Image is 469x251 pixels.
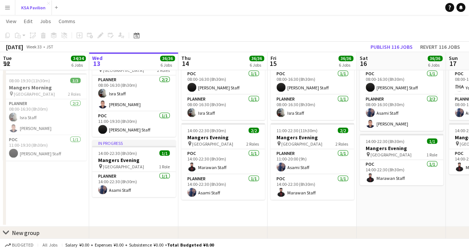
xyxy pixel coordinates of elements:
span: 11:00-22:30 (11h30m) [276,127,318,133]
h3: Mangers Evening [360,144,443,151]
div: 6 Jobs [71,62,85,67]
app-card-role: Planner1/108:00-16:30 (8h30m)Isra Staff [181,95,265,120]
span: View [6,18,16,25]
button: Budgeted [4,241,35,249]
div: [DATE] [6,43,23,51]
button: KSA Pavilion [15,0,52,15]
span: Fri [271,55,276,61]
app-job-card: 14:00-22:30 (8h30m)2/2Mangers Evening [GEOGRAPHIC_DATA]2 RolesPOC1/114:00-22:30 (8h30m)Marawan St... [181,123,265,200]
span: Thu [181,55,191,61]
span: 36/36 [249,55,264,61]
span: 16 [359,59,368,67]
a: View [3,16,19,26]
div: JST [46,44,53,50]
span: 2 Roles [246,141,259,146]
span: All jobs [41,242,59,248]
span: 36/36 [338,55,353,61]
span: Jobs [40,18,51,25]
span: 34/34 [71,55,86,61]
app-card-role: POC1/108:00-16:30 (8h30m)[PERSON_NAME] Staff [271,69,354,95]
app-job-card: Updated08:00-19:30 (11h30m)3/3Mangers Morning [GEOGRAPHIC_DATA]2 RolesPlanner2/208:00-16:30 (8h30... [92,43,176,137]
span: 14:00-22:30 (8h30m) [98,150,137,156]
app-job-card: 08:00-19:30 (11h30m)3/3Mangers Morning [GEOGRAPHIC_DATA]2 RolesPlanner2/208:00-16:30 (8h30m)Isra ... [3,73,87,161]
app-card-role: POC1/108:00-16:30 (8h30m)[PERSON_NAME] Staff [181,69,265,95]
span: 14:00-22:30 (8h30m) [187,127,226,133]
span: [GEOGRAPHIC_DATA] [103,163,144,169]
button: Publish 116 jobs [368,42,416,52]
h3: Mangers Evening [271,134,354,140]
app-card-role: POC1/114:00-22:30 (8h30m)Marawan Staff [360,160,443,185]
app-card-role: Planner2/208:00-16:30 (8h30m)Isra Staff[PERSON_NAME] [92,75,176,111]
span: 1 Role [426,152,437,157]
app-card-role: POC1/111:00-19:30 (8h30m)[PERSON_NAME] Staff [3,135,87,161]
span: Week 33 [25,44,43,50]
span: Tue [3,55,12,61]
app-card-role: Planner1/114:00-22:30 (8h30m)Asami Staff [181,174,265,200]
span: 36/36 [160,55,175,61]
div: 6 Jobs [339,62,353,67]
button: Revert 116 jobs [417,42,463,52]
span: [GEOGRAPHIC_DATA] [14,91,55,96]
span: [GEOGRAPHIC_DATA] [281,141,322,146]
span: 2/2 [338,127,348,133]
div: Salary ¥0.00 + Expenses ¥0.00 + Subsistence ¥0.00 = [65,242,214,248]
div: 6 Jobs [428,62,442,67]
div: 6 Jobs [160,62,175,67]
span: Wed [92,55,103,61]
span: 1/1 [427,138,437,144]
div: In progress [92,140,176,146]
app-card-role: POC1/111:00-19:30 (8h30m)[PERSON_NAME] Staff [92,111,176,137]
span: 13 [91,59,103,67]
span: 3/3 [70,77,81,83]
span: [GEOGRAPHIC_DATA] [192,141,233,146]
h3: Mangers Evening [181,134,265,140]
h3: Mangers Evening [92,156,176,163]
app-card-role: POC1/114:00-22:30 (8h30m)Marawan Staff [271,174,354,200]
a: Edit [21,16,35,26]
a: Comms [56,16,78,26]
app-card-role: Planner2/208:00-16:30 (8h30m)Isra Staff[PERSON_NAME] [3,99,87,135]
span: 15 [269,59,276,67]
span: Total Budgeted ¥0.00 [167,242,214,248]
app-card-role: Planner2/208:00-16:30 (8h30m)Asami Staff[PERSON_NAME] [360,95,443,131]
app-card-role: POC1/114:00-22:30 (8h30m)Marawan Staff [181,149,265,174]
app-card-role: Planner1/111:00-20:00 (9h)Asami Staff [271,149,354,174]
span: 1/1 [159,150,170,156]
div: New group [12,229,40,236]
span: Sun [449,55,458,61]
app-card-role: POC1/108:00-16:30 (8h30m)[PERSON_NAME] Staff [360,69,443,95]
app-card-role: Planner1/108:00-16:30 (8h30m)Isra Staff [271,95,354,120]
app-card-role: Planner1/114:00-22:30 (8h30m)Asami Staff [92,172,176,197]
span: Sat [360,55,368,61]
span: Comms [59,18,75,25]
app-job-card: 11:00-22:30 (11h30m)2/2Mangers Evening [GEOGRAPHIC_DATA]2 RolesPlanner1/111:00-20:00 (9h)Asami St... [271,123,354,200]
app-job-card: 08:00-16:30 (8h30m)3/3Mangers Morning [GEOGRAPHIC_DATA]2 RolesPOC1/108:00-16:30 (8h30m)[PERSON_NA... [360,43,443,131]
span: Edit [24,18,32,25]
span: 17 [448,59,458,67]
span: 2 Roles [335,141,348,146]
a: Jobs [37,16,54,26]
span: Budgeted [12,242,34,248]
app-job-card: 14:00-22:30 (8h30m)1/1Mangers Evening [GEOGRAPHIC_DATA]1 RolePOC1/114:00-22:30 (8h30m)Marawan Staff [360,134,443,185]
span: 1 Role [159,163,170,169]
span: 08:00-19:30 (11h30m) [9,77,50,83]
app-job-card: 08:00-16:30 (8h30m)2/2Mangers Morning [GEOGRAPHIC_DATA]2 RolesPOC1/108:00-16:30 (8h30m)[PERSON_NA... [271,43,354,120]
h3: Mangers Morning [3,84,87,90]
span: 12 [2,59,12,67]
app-job-card: 08:00-16:30 (8h30m)2/2Mangers Morning [GEOGRAPHIC_DATA]2 RolesPOC1/108:00-16:30 (8h30m)[PERSON_NA... [181,43,265,120]
div: 6 Jobs [250,62,264,67]
span: 36/36 [428,55,443,61]
app-job-card: In progress14:00-22:30 (8h30m)1/1Mangers Evening [GEOGRAPHIC_DATA]1 RolePlanner1/114:00-22:30 (8h... [92,140,176,197]
span: 2 Roles [68,91,81,96]
span: 2/2 [248,127,259,133]
span: 14:00-22:30 (8h30m) [366,138,404,144]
